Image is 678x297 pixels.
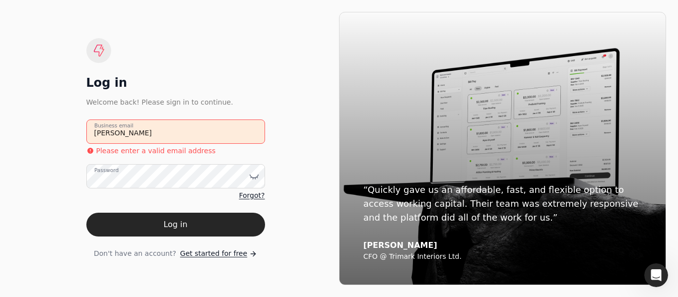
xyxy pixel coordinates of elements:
label: Password [94,167,119,175]
a: Get started for free [180,248,257,259]
div: Welcome back! Please sign in to continue. [86,97,265,108]
div: CFO @ Trimark Interiors Ltd. [363,252,642,261]
p: Please enter a valid email address [96,146,216,156]
span: Don't have an account? [94,248,176,259]
div: [PERSON_NAME] [363,240,642,250]
label: Business email [94,122,134,130]
iframe: Intercom live chat [644,263,668,287]
div: Log in [86,75,265,91]
div: “Quickly gave us an affordable, fast, and flexible option to access working capital. Their team w... [363,183,642,225]
button: Log in [86,213,265,237]
a: Forgot? [239,190,265,201]
span: Get started for free [180,248,247,259]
